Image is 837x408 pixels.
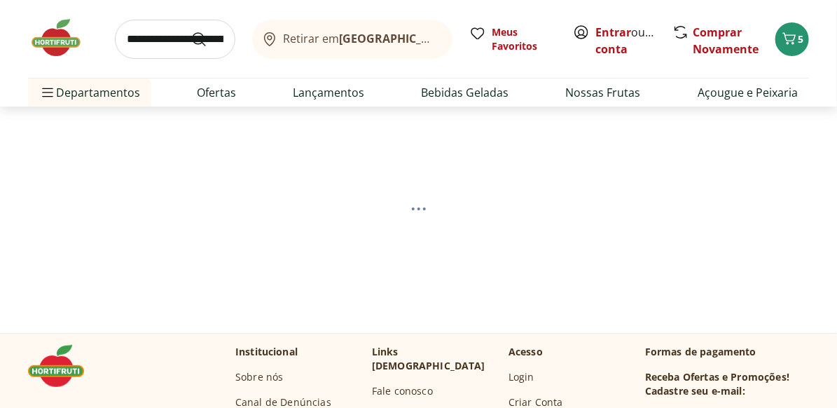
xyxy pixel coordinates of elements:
[340,31,576,46] b: [GEOGRAPHIC_DATA]/[GEOGRAPHIC_DATA]
[566,84,641,101] a: Nossas Frutas
[595,25,631,40] a: Entrar
[372,384,433,398] a: Fale conosco
[28,345,98,387] img: Hortifruti
[509,345,543,359] p: Acesso
[197,84,236,101] a: Ofertas
[191,31,224,48] button: Submit Search
[645,370,789,384] h3: Receba Ofertas e Promoções!
[293,84,364,101] a: Lançamentos
[372,345,497,373] p: Links [DEMOGRAPHIC_DATA]
[645,384,745,398] h3: Cadastre seu e-mail:
[284,32,438,45] span: Retirar em
[39,76,56,109] button: Menu
[422,84,509,101] a: Bebidas Geladas
[798,32,803,46] span: 5
[645,345,809,359] p: Formas de pagamento
[252,20,452,59] button: Retirar em[GEOGRAPHIC_DATA]/[GEOGRAPHIC_DATA]
[39,76,140,109] span: Departamentos
[235,345,298,359] p: Institucional
[693,25,759,57] a: Comprar Novamente
[595,25,672,57] a: Criar conta
[775,22,809,56] button: Carrinho
[698,84,798,101] a: Açougue e Peixaria
[469,25,556,53] a: Meus Favoritos
[492,25,556,53] span: Meus Favoritos
[509,370,534,384] a: Login
[595,24,658,57] span: ou
[115,20,235,59] input: search
[28,17,98,59] img: Hortifruti
[235,370,283,384] a: Sobre nós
